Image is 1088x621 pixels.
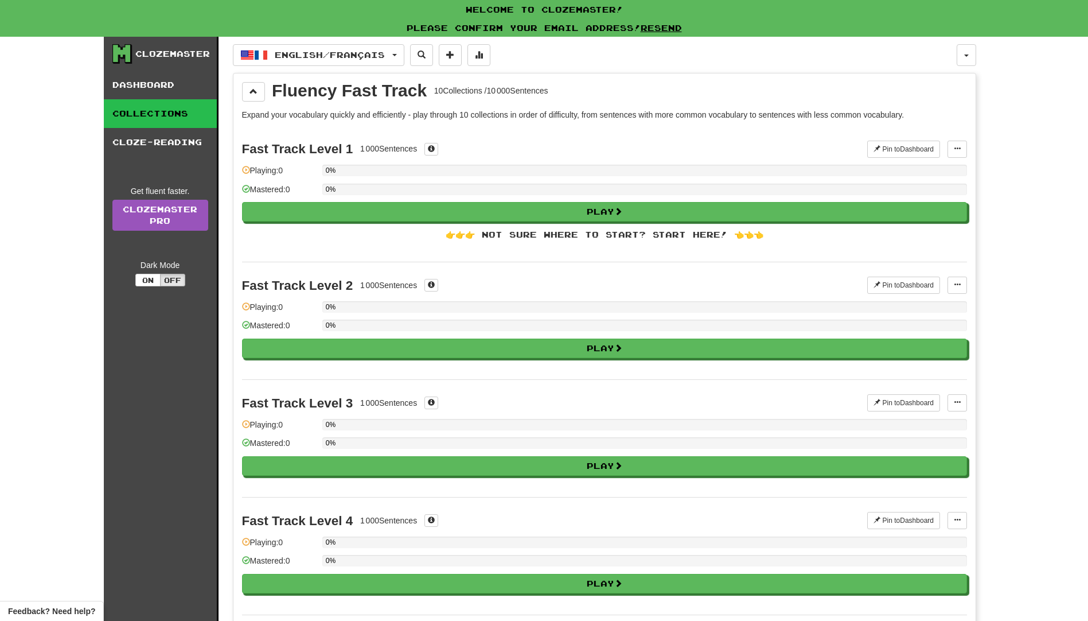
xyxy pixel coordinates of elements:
div: Playing: 0 [242,165,317,184]
button: On [135,274,161,286]
span: Open feedback widget [8,606,95,617]
div: Mastered: 0 [242,555,317,574]
div: Fast Track Level 3 [242,396,353,410]
button: Play [242,339,967,358]
div: 10 Collections / 10 000 Sentences [434,85,548,96]
div: Mastered: 0 [242,320,317,339]
div: 1 000 Sentences [360,143,417,154]
button: Play [242,574,967,593]
div: 1 000 Sentences [360,515,417,526]
button: Play [242,456,967,476]
div: 1 000 Sentences [360,280,417,291]
div: 1 000 Sentences [360,397,417,409]
div: 👉👉👉 Not sure where to start? Start here! 👈👈👈 [242,229,967,240]
a: ClozemasterPro [112,200,208,231]
div: Mastered: 0 [242,437,317,456]
div: Fluency Fast Track [272,82,427,99]
button: More stats [467,44,490,66]
button: Play [242,202,967,222]
div: Clozemaster [135,48,210,60]
span: English / Français [275,50,385,60]
div: Fast Track Level 1 [242,142,353,156]
a: Dashboard [104,71,217,99]
a: Cloze-Reading [104,128,217,157]
div: Fast Track Level 2 [242,278,353,293]
button: Off [160,274,185,286]
div: Fast Track Level 4 [242,514,353,528]
div: Playing: 0 [242,537,317,556]
div: Playing: 0 [242,301,317,320]
button: Pin toDashboard [867,394,940,412]
p: Expand your vocabulary quickly and efficiently - play through 10 collections in order of difficul... [242,109,967,121]
button: Add sentence to collection [439,44,462,66]
button: Pin toDashboard [867,277,940,294]
div: Dark Mode [112,259,208,271]
button: Search sentences [410,44,433,66]
button: Pin toDashboard [867,512,940,529]
a: Resend [641,23,682,33]
button: English/Français [233,44,404,66]
div: Playing: 0 [242,419,317,438]
a: Collections [104,99,217,128]
button: Pin toDashboard [867,141,940,158]
div: Get fluent faster. [112,185,208,197]
div: Mastered: 0 [242,184,317,203]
